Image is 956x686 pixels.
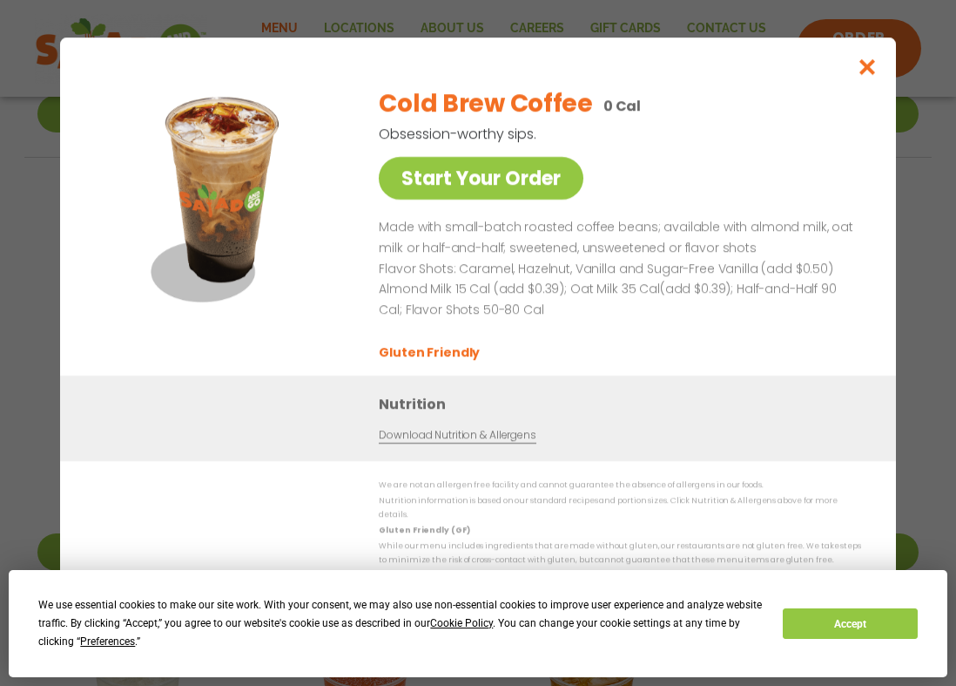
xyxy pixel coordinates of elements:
[379,525,469,535] strong: Gluten Friendly (GF)
[9,570,947,677] div: Cookie Consent Prompt
[80,635,135,648] span: Preferences
[783,608,917,639] button: Accept
[379,279,854,321] p: Almond Milk 15 Cal (add $0.39); Oat Milk 35 Cal(add $0.39); Half-and-Half 90 Cal; Flavor Shots 50...
[379,157,583,200] a: Start Your Order
[379,494,861,521] p: Nutrition information is based on our standard recipes and portion sizes. Click Nutrition & Aller...
[603,95,641,117] p: 0 Cal
[99,72,343,316] img: Featured product photo for Cold Brew Coffee
[379,217,854,259] p: Made with small-batch roasted coffee beans; available with almond milk, oat milk or half-and-half...
[379,85,593,122] h2: Cold Brew Coffee
[379,123,771,145] p: Obsession-worthy sips.
[38,596,762,651] div: We use essential cookies to make our site work. With your consent, we may also use non-essential ...
[379,479,861,492] p: We are not an allergen free facility and cannot guarantee the absence of allergens in our foods.
[379,426,535,443] a: Download Nutrition & Allergens
[839,37,896,96] button: Close modal
[379,540,861,567] p: While our menu includes ingredients that are made without gluten, our restaurants are not gluten ...
[379,392,870,414] h3: Nutrition
[379,343,482,361] li: Gluten Friendly
[379,258,854,279] p: Flavor Shots: Caramel, Hazelnut, Vanilla and Sugar-Free Vanilla (add $0.50)
[430,617,493,629] span: Cookie Policy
